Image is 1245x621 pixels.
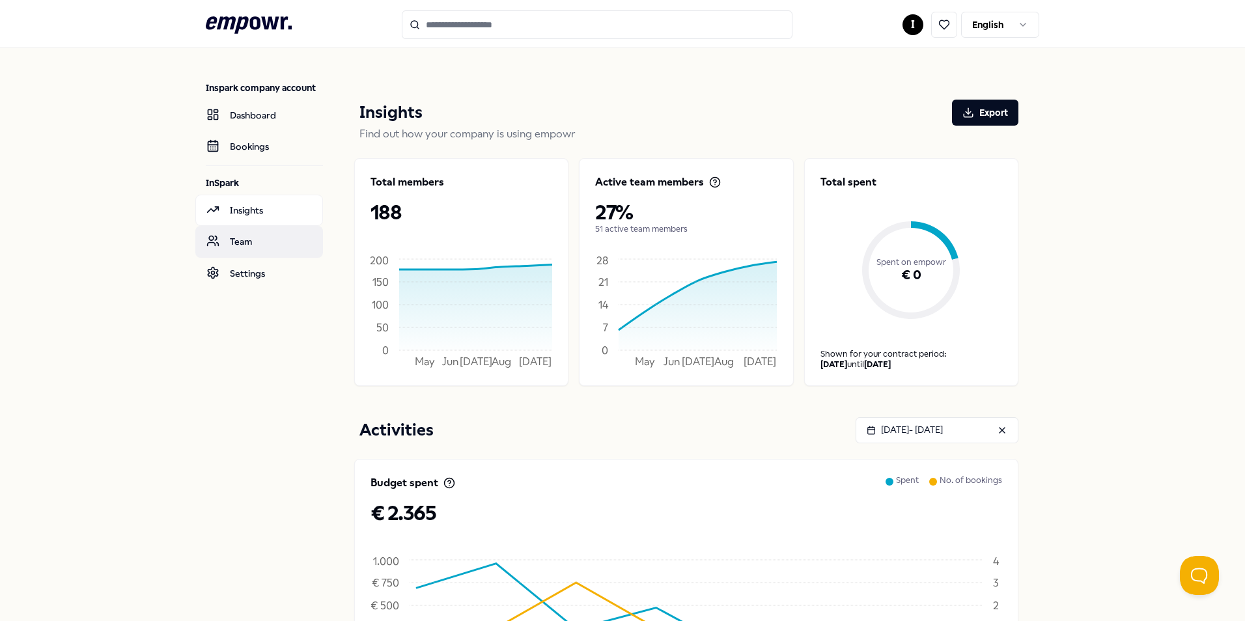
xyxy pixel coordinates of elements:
[993,576,999,588] tspan: 3
[952,100,1018,126] button: Export
[370,255,389,267] tspan: 200
[596,255,608,267] tspan: 28
[376,321,389,333] tspan: 50
[598,275,608,288] tspan: 21
[460,355,492,368] tspan: [DATE]
[371,501,1002,525] p: € 2.365
[442,355,458,368] tspan: Jun
[820,206,1002,319] div: Spent on empowr
[902,14,923,35] button: I
[372,275,389,288] tspan: 150
[195,226,323,257] a: Team
[363,555,399,568] tspan: € 1.000
[714,355,734,368] tspan: Aug
[635,355,655,368] tspan: May
[1180,556,1219,595] iframe: Help Scout Beacon - Open
[371,475,438,491] p: Budget spent
[856,417,1018,443] button: [DATE]- [DATE]
[359,417,434,443] p: Activities
[195,258,323,289] a: Settings
[492,355,511,368] tspan: Aug
[864,359,891,369] b: [DATE]
[372,298,389,310] tspan: 100
[602,344,608,356] tspan: 0
[382,344,389,356] tspan: 0
[415,355,435,368] tspan: May
[820,349,1002,359] p: Shown for your contract period:
[820,359,847,369] b: [DATE]
[372,576,399,588] tspan: € 750
[359,100,423,126] p: Insights
[195,100,323,131] a: Dashboard
[195,195,323,226] a: Insights
[993,555,1000,568] tspan: 4
[598,298,609,310] tspan: 14
[993,599,999,611] tspan: 2
[595,174,704,190] p: Active team members
[820,359,1002,370] div: until
[206,176,323,189] p: InSpark
[371,200,552,224] p: 188
[820,232,1002,319] div: € 0
[371,599,399,611] tspan: € 500
[820,174,1002,190] p: Total spent
[371,174,444,190] p: Total members
[940,475,1002,501] p: No. of bookings
[896,475,919,501] p: Spent
[744,355,777,368] tspan: [DATE]
[195,131,323,162] a: Bookings
[682,355,714,368] tspan: [DATE]
[402,10,792,39] input: Search for products, categories or subcategories
[519,355,552,368] tspan: [DATE]
[664,355,680,368] tspan: Jun
[595,200,777,224] p: 27%
[603,321,608,333] tspan: 7
[595,224,777,234] p: 51 active team members
[867,422,943,437] div: [DATE] - [DATE]
[206,81,323,94] p: Inspark company account
[359,126,1018,143] p: Find out how your company is using empowr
